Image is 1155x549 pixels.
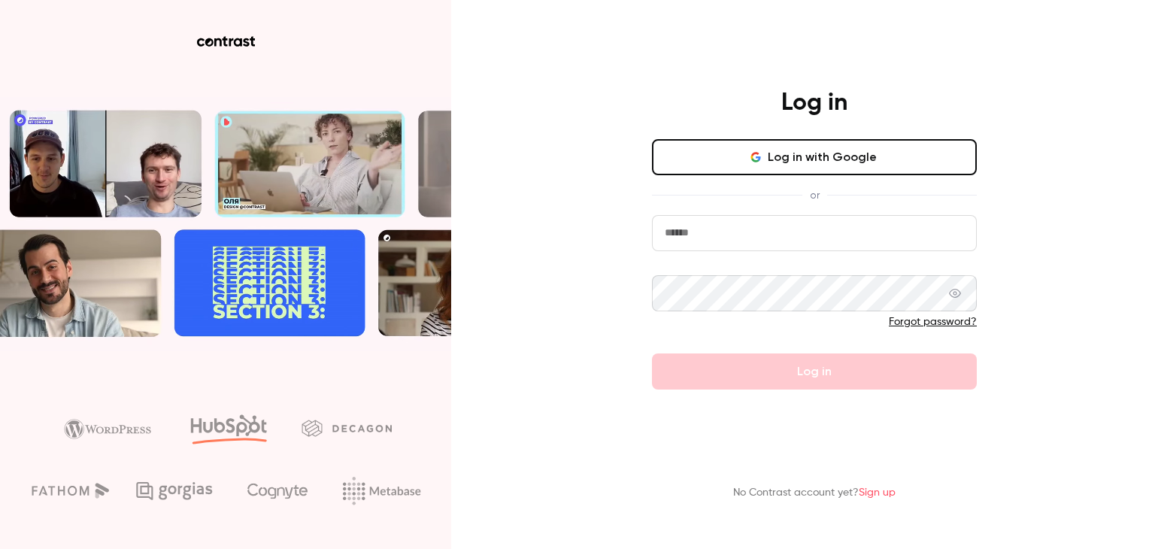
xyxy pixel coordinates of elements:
span: or [802,187,827,203]
button: Log in with Google [652,139,977,175]
a: Sign up [859,487,896,498]
p: No Contrast account yet? [733,485,896,501]
img: decagon [302,420,392,436]
a: Forgot password? [889,317,977,327]
h4: Log in [781,88,847,118]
